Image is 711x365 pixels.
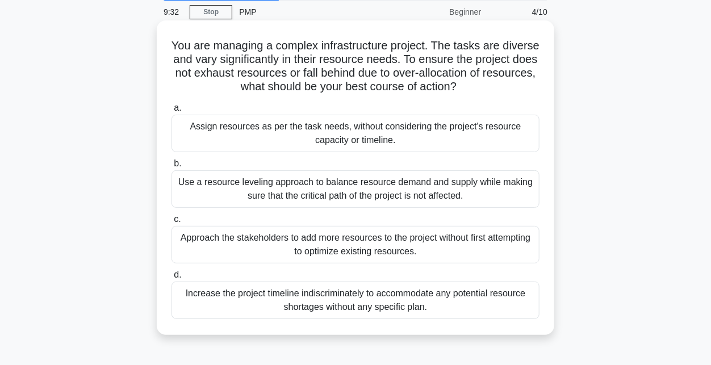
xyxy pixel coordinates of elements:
[190,5,232,19] a: Stop
[170,39,541,94] h5: You are managing a complex infrastructure project. The tasks are diverse and vary significantly i...
[174,103,181,112] span: a.
[157,1,190,23] div: 9:32
[174,214,181,224] span: c.
[172,226,539,263] div: Approach the stakeholders to add more resources to the project without first attempting to optimi...
[232,1,388,23] div: PMP
[174,270,181,279] span: d.
[388,1,488,23] div: Beginner
[488,1,554,23] div: 4/10
[172,115,539,152] div: Assign resources as per the task needs, without considering the project's resource capacity or ti...
[172,282,539,319] div: Increase the project timeline indiscriminately to accommodate any potential resource shortages wi...
[172,170,539,208] div: Use a resource leveling approach to balance resource demand and supply while making sure that the...
[174,158,181,168] span: b.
